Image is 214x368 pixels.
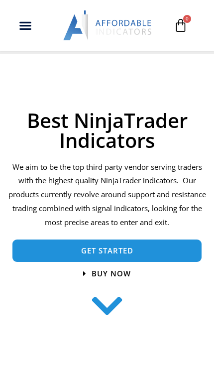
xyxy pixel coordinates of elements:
p: We aim to be the top third party vendor serving traders with the highest quality NinjaTrader indi... [7,160,207,230]
a: get started [12,240,202,262]
img: LogoAI | Affordable Indicators – NinjaTrader [63,10,153,41]
span: Buy now [92,270,131,277]
span: get started [81,247,133,254]
h1: Best NinjaTrader Indicators [7,111,207,150]
a: 0 [159,11,203,40]
a: Buy now [83,270,131,277]
div: Menu Toggle [16,16,35,35]
span: 0 [183,15,191,23]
